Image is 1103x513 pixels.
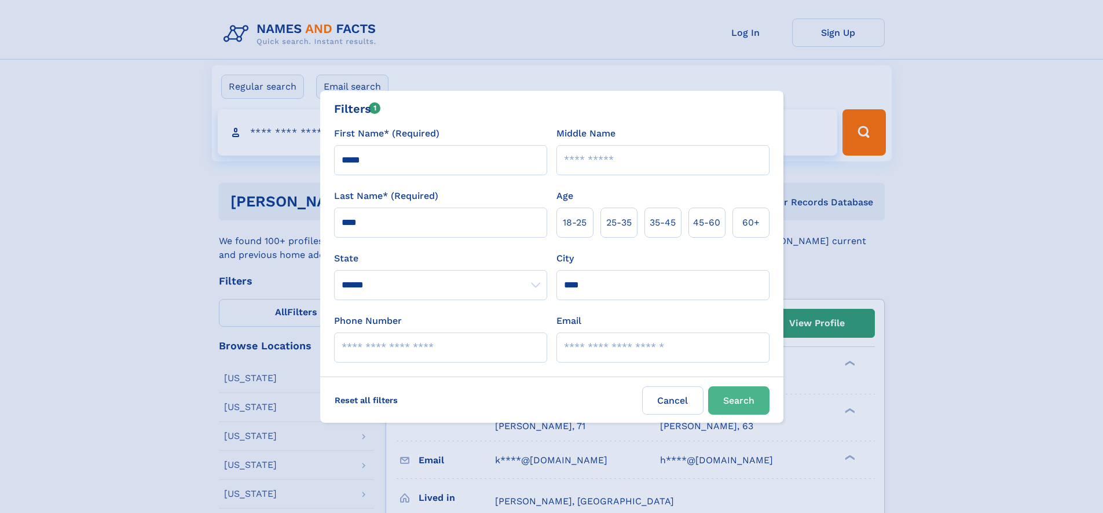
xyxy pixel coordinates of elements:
[556,252,574,265] label: City
[606,216,632,230] span: 25‑35
[334,127,439,141] label: First Name* (Required)
[556,314,581,328] label: Email
[708,386,769,415] button: Search
[334,314,402,328] label: Phone Number
[556,189,573,203] label: Age
[742,216,760,230] span: 60+
[327,386,405,414] label: Reset all filters
[563,216,587,230] span: 18‑25
[556,127,615,141] label: Middle Name
[650,216,676,230] span: 35‑45
[693,216,720,230] span: 45‑60
[642,386,703,415] label: Cancel
[334,189,438,203] label: Last Name* (Required)
[334,252,547,265] label: State
[334,100,381,117] div: Filters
